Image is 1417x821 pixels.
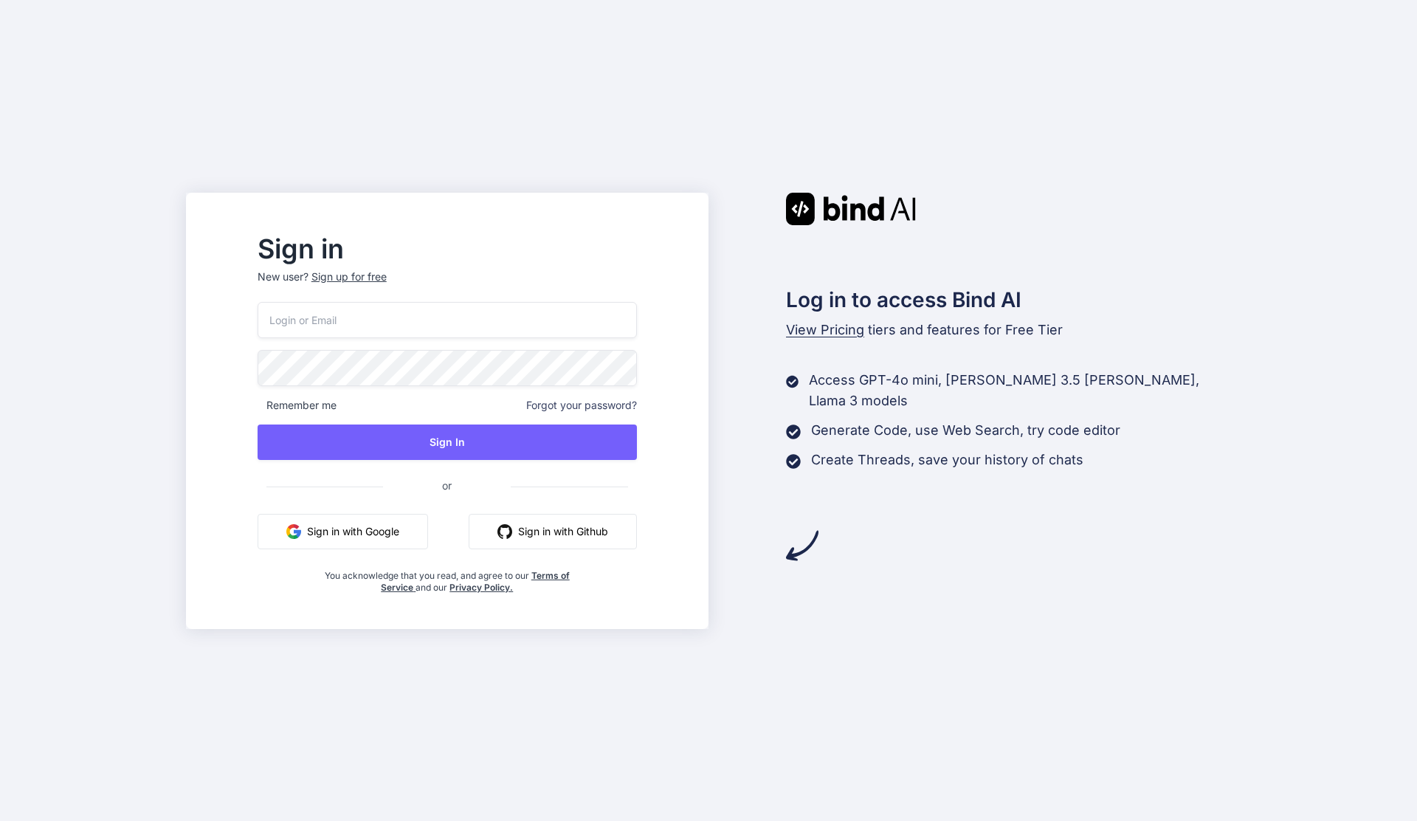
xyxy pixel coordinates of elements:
[258,398,337,413] span: Remember me
[320,561,573,594] div: You acknowledge that you read, and agree to our and our
[258,302,637,338] input: Login or Email
[311,269,387,284] div: Sign up for free
[258,237,637,261] h2: Sign in
[786,529,818,562] img: arrow
[811,450,1083,470] p: Create Threads, save your history of chats
[786,322,864,337] span: View Pricing
[258,269,637,302] p: New user?
[809,370,1231,411] p: Access GPT-4o mini, [PERSON_NAME] 3.5 [PERSON_NAME], Llama 3 models
[786,284,1232,315] h2: Log in to access Bind AI
[258,514,428,549] button: Sign in with Google
[286,524,301,539] img: google
[383,467,511,504] span: or
[258,425,637,460] button: Sign In
[449,582,513,593] a: Privacy Policy.
[381,570,570,593] a: Terms of Service
[526,398,637,413] span: Forgot your password?
[811,420,1120,441] p: Generate Code, use Web Search, try code editor
[786,193,916,225] img: Bind AI logo
[497,524,512,539] img: github
[786,320,1232,340] p: tiers and features for Free Tier
[469,514,637,549] button: Sign in with Github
